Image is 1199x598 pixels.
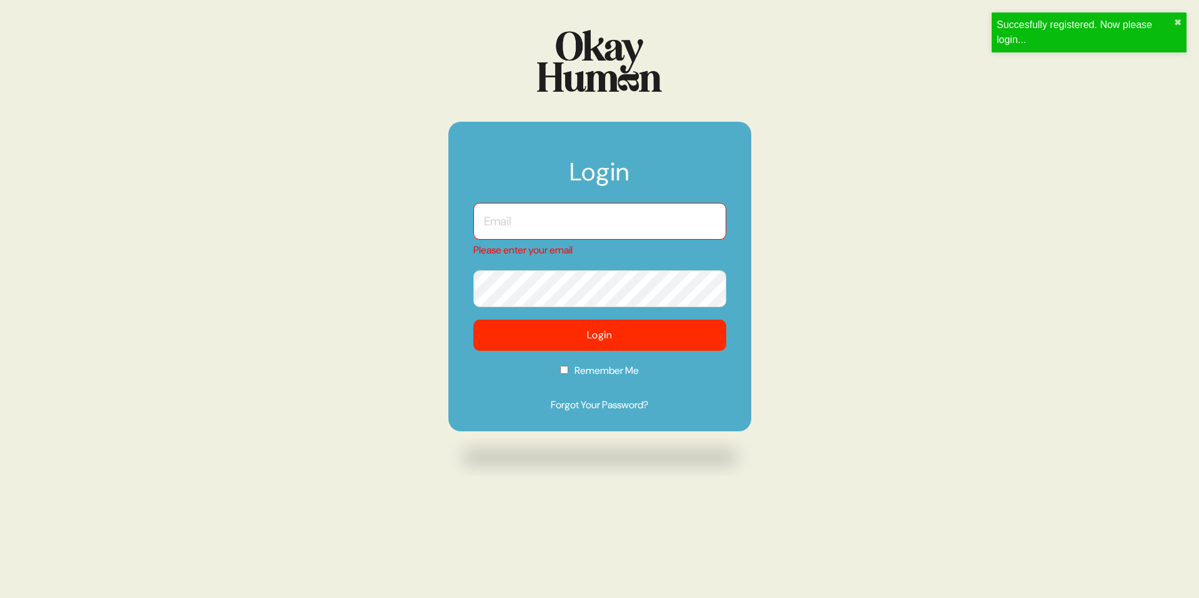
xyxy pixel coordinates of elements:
img: Drop shadow [448,438,751,477]
a: Forgot Your Password? [473,398,726,413]
h1: Login [473,159,726,197]
button: Login [473,320,726,351]
label: Remember Me [473,363,726,386]
img: Logo [537,30,662,92]
div: Please enter your email [473,243,726,258]
input: Email [473,203,726,240]
input: Remember Me [560,366,568,374]
div: Succesfully registered. Now please login... [997,17,1174,47]
button: close [1174,17,1182,27]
